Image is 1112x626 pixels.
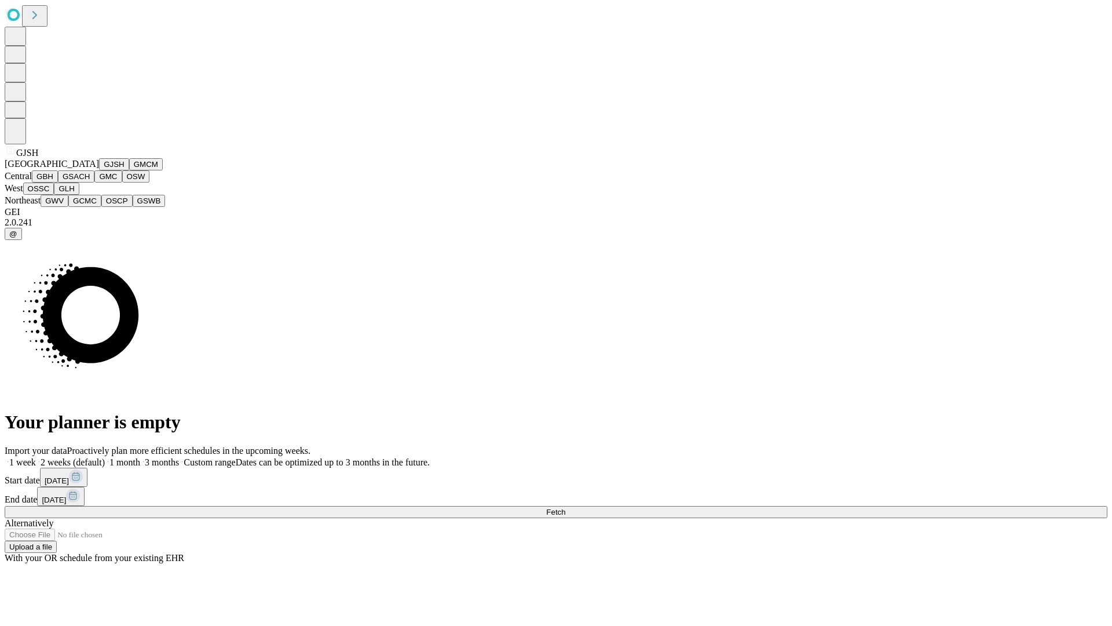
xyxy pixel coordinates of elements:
[99,158,129,170] button: GJSH
[133,195,166,207] button: GSWB
[5,541,57,553] button: Upload a file
[5,468,1107,487] div: Start date
[41,457,105,467] span: 2 weeks (default)
[68,195,101,207] button: GCMC
[122,170,150,183] button: OSW
[42,496,66,504] span: [DATE]
[5,518,53,528] span: Alternatively
[54,183,79,195] button: GLH
[45,476,69,485] span: [DATE]
[67,446,310,456] span: Proactively plan more efficient schedules in the upcoming weeks.
[94,170,122,183] button: GMC
[5,171,32,181] span: Central
[5,228,22,240] button: @
[37,487,85,506] button: [DATE]
[5,195,41,205] span: Northeast
[5,207,1107,217] div: GEI
[5,446,67,456] span: Import your data
[101,195,133,207] button: OSCP
[184,457,235,467] span: Custom range
[5,412,1107,433] h1: Your planner is empty
[5,159,99,169] span: [GEOGRAPHIC_DATA]
[5,487,1107,506] div: End date
[5,217,1107,228] div: 2.0.241
[58,170,94,183] button: GSACH
[236,457,430,467] span: Dates can be optimized up to 3 months in the future.
[41,195,68,207] button: GWV
[5,506,1107,518] button: Fetch
[145,457,179,467] span: 3 months
[40,468,87,487] button: [DATE]
[9,230,17,238] span: @
[5,553,184,563] span: With your OR schedule from your existing EHR
[9,457,36,467] span: 1 week
[546,508,565,516] span: Fetch
[109,457,140,467] span: 1 month
[5,183,23,193] span: West
[32,170,58,183] button: GBH
[16,148,38,158] span: GJSH
[23,183,54,195] button: OSSC
[129,158,163,170] button: GMCM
